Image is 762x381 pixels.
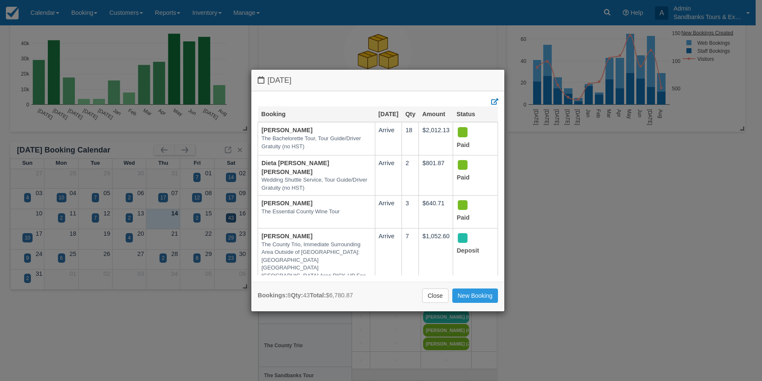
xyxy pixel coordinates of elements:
div: 8 43 $6,780.87 [258,291,353,300]
a: Status [457,111,475,117]
td: 18 [402,122,419,155]
a: Dieta [PERSON_NAME] [PERSON_NAME] [261,160,329,175]
td: Arrive [375,122,402,155]
div: Paid [457,199,487,225]
div: Paid [457,159,487,185]
a: [PERSON_NAME] [261,233,313,239]
em: Wedding Shuttle Service, Tour Guide/Driver Gratuity (no HST) [261,176,371,192]
strong: Bookings: [258,292,287,299]
strong: Qty: [291,292,303,299]
a: Amount [422,111,445,117]
div: Deposit [457,232,487,258]
td: Arrive [375,229,402,283]
td: 2 [402,155,419,196]
td: $801.87 [419,155,453,196]
h4: [DATE] [258,76,498,85]
a: Close [422,288,448,303]
td: $2,012.13 [419,122,453,155]
td: 3 [402,196,419,229]
td: 7 [402,229,419,283]
a: New Booking [452,288,498,303]
td: $640.71 [419,196,453,229]
strong: Total: [310,292,326,299]
em: The County Trio, Immediate Surrounding Area Outside of [GEOGRAPHIC_DATA]: [GEOGRAPHIC_DATA] [GEOG... [261,241,371,280]
a: Booking [261,111,286,117]
div: Paid [457,126,487,152]
td: Arrive [375,196,402,229]
a: [PERSON_NAME] [261,127,313,133]
a: [PERSON_NAME] [261,200,313,207]
td: $1,052.60 [419,229,453,283]
a: Qty [405,111,415,117]
em: The Bachelorette Tour, Tour Guide/Driver Gratuity (no HST) [261,135,371,150]
a: [DATE] [378,111,399,117]
td: Arrive [375,155,402,196]
em: The Essential County Wine Tour [261,208,371,216]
